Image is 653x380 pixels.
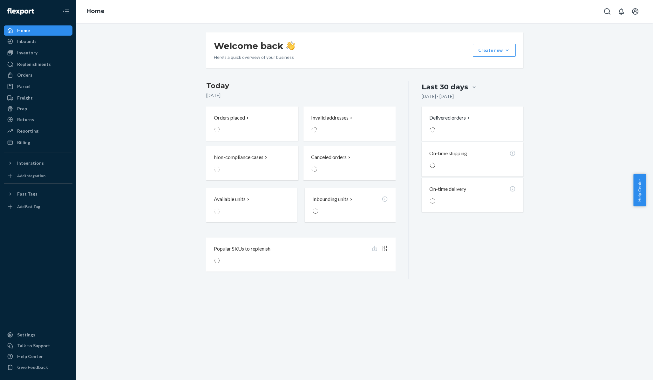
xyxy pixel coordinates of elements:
[4,362,72,372] button: Give Feedback
[4,81,72,92] a: Parcel
[601,5,614,18] button: Open Search Box
[214,40,295,52] h1: Welcome back
[4,48,72,58] a: Inventory
[7,8,34,15] img: Flexport logo
[4,70,72,80] a: Orders
[17,27,30,34] div: Home
[17,191,37,197] div: Fast Tags
[473,44,516,57] button: Create new
[4,59,72,69] a: Replenishments
[17,50,37,56] div: Inventory
[17,342,50,349] div: Talk to Support
[206,92,396,99] p: [DATE]
[60,5,72,18] button: Close Navigation
[206,146,298,180] button: Non-compliance cases
[4,341,72,351] a: Talk to Support
[4,126,72,136] a: Reporting
[17,353,43,360] div: Help Center
[17,61,51,67] div: Replenishments
[4,25,72,36] a: Home
[286,41,295,50] img: hand-wave emoji
[81,2,110,21] ol: breadcrumbs
[305,188,396,222] button: Inbounding units
[17,106,27,112] div: Prep
[429,185,466,193] p: On-time delivery
[214,245,270,252] p: Popular SKUs to replenish
[17,116,34,123] div: Returns
[17,364,48,370] div: Give Feedback
[4,171,72,181] a: Add Integration
[206,107,298,141] button: Orders placed
[4,351,72,362] a: Help Center
[429,114,471,121] button: Delivered orders
[206,188,297,222] button: Available units
[312,196,349,203] p: Inbounding units
[4,93,72,103] a: Freight
[214,154,263,161] p: Non-compliance cases
[17,160,44,166] div: Integrations
[4,36,72,46] a: Inbounds
[633,174,646,206] button: Help Center
[17,139,30,146] div: Billing
[422,93,454,100] p: [DATE] - [DATE]
[4,202,72,212] a: Add Fast Tag
[17,38,37,45] div: Inbounds
[86,8,105,15] a: Home
[422,82,468,92] div: Last 30 days
[17,204,40,209] div: Add Fast Tag
[214,196,246,203] p: Available units
[629,5,642,18] button: Open account menu
[4,104,72,114] a: Prep
[214,54,295,60] p: Here’s a quick overview of your business
[4,189,72,199] button: Fast Tags
[206,81,396,91] h3: Today
[17,332,35,338] div: Settings
[429,150,467,157] p: On-time shipping
[4,114,72,125] a: Returns
[17,173,45,178] div: Add Integration
[17,72,32,78] div: Orders
[17,128,38,134] div: Reporting
[311,154,347,161] p: Canceled orders
[4,137,72,148] a: Billing
[303,146,396,180] button: Canceled orders
[615,5,628,18] button: Open notifications
[303,107,396,141] button: Invalid addresses
[4,158,72,168] button: Integrations
[214,114,245,121] p: Orders placed
[17,83,31,90] div: Parcel
[4,330,72,340] a: Settings
[311,114,349,121] p: Invalid addresses
[17,95,33,101] div: Freight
